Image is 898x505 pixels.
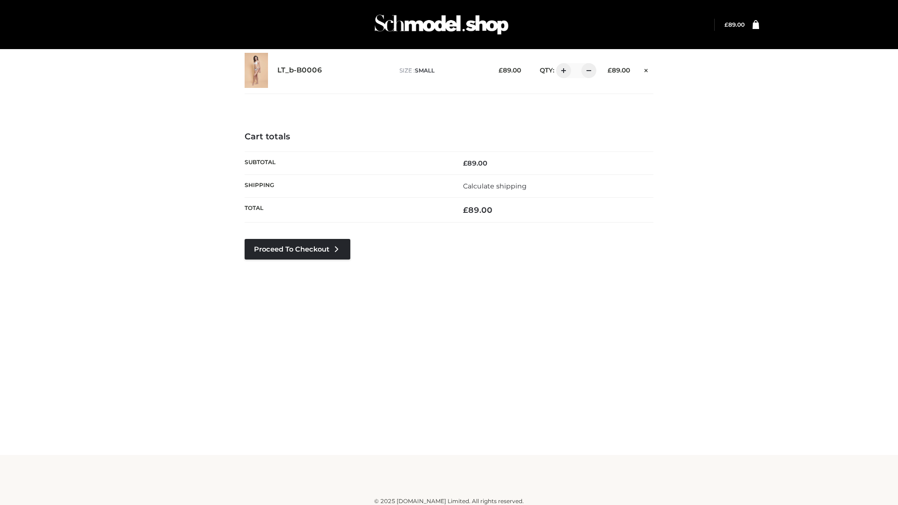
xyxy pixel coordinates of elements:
bdi: 89.00 [499,66,521,74]
th: Subtotal [245,151,449,174]
span: £ [463,205,468,215]
span: £ [724,21,728,28]
span: £ [463,159,467,167]
bdi: 89.00 [463,159,487,167]
img: Schmodel Admin 964 [371,6,512,43]
bdi: 89.00 [463,205,492,215]
h4: Cart totals [245,132,653,142]
a: Remove this item [639,63,653,75]
span: £ [499,66,503,74]
a: LT_b-B0006 [277,66,322,75]
th: Total [245,198,449,223]
span: SMALL [415,67,435,74]
span: £ [608,66,612,74]
a: £89.00 [724,21,745,28]
img: LT_b-B0006 - SMALL [245,53,268,88]
p: size : [399,66,484,75]
bdi: 89.00 [608,66,630,74]
div: QTY: [530,63,593,78]
bdi: 89.00 [724,21,745,28]
a: Calculate shipping [463,182,527,190]
th: Shipping [245,174,449,197]
a: Proceed to Checkout [245,239,350,260]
